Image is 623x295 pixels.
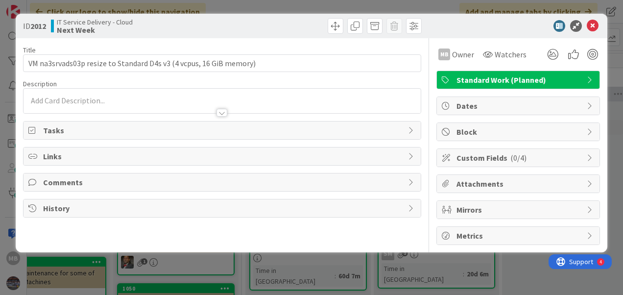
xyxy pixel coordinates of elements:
[456,178,582,190] span: Attachments
[456,204,582,216] span: Mirrors
[23,79,57,88] span: Description
[456,230,582,242] span: Metrics
[21,1,45,13] span: Support
[438,49,450,60] div: MB
[30,21,46,31] b: 2012
[43,176,403,188] span: Comments
[51,4,53,12] div: 4
[23,46,36,54] label: Title
[456,126,582,138] span: Block
[57,26,133,34] b: Next Week
[43,124,403,136] span: Tasks
[43,150,403,162] span: Links
[452,49,474,60] span: Owner
[23,54,421,72] input: type card name here...
[495,49,527,60] span: Watchers
[57,18,133,26] span: IT Service Delivery - Cloud
[456,100,582,112] span: Dates
[43,202,403,214] span: History
[456,152,582,164] span: Custom Fields
[456,74,582,86] span: Standard Work (Planned)
[23,20,46,32] span: ID
[510,153,527,163] span: ( 0/4 )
